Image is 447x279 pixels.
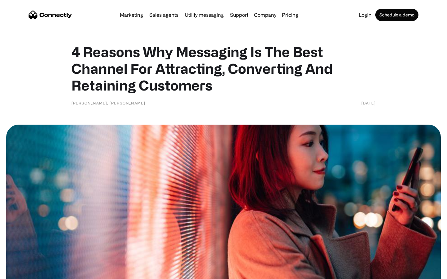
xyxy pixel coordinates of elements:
a: Utility messaging [182,12,226,17]
a: Schedule a demo [375,9,418,21]
a: Sales agents [147,12,181,17]
div: Company [254,11,276,19]
a: Login [356,12,374,17]
a: Marketing [117,12,146,17]
a: Support [228,12,251,17]
h1: 4 Reasons Why Messaging Is The Best Channel For Attracting, Converting And Retaining Customers [71,43,376,94]
a: Pricing [279,12,301,17]
ul: Language list [12,268,37,277]
div: [PERSON_NAME], [PERSON_NAME] [71,100,145,106]
aside: Language selected: English [6,268,37,277]
div: [DATE] [361,100,376,106]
